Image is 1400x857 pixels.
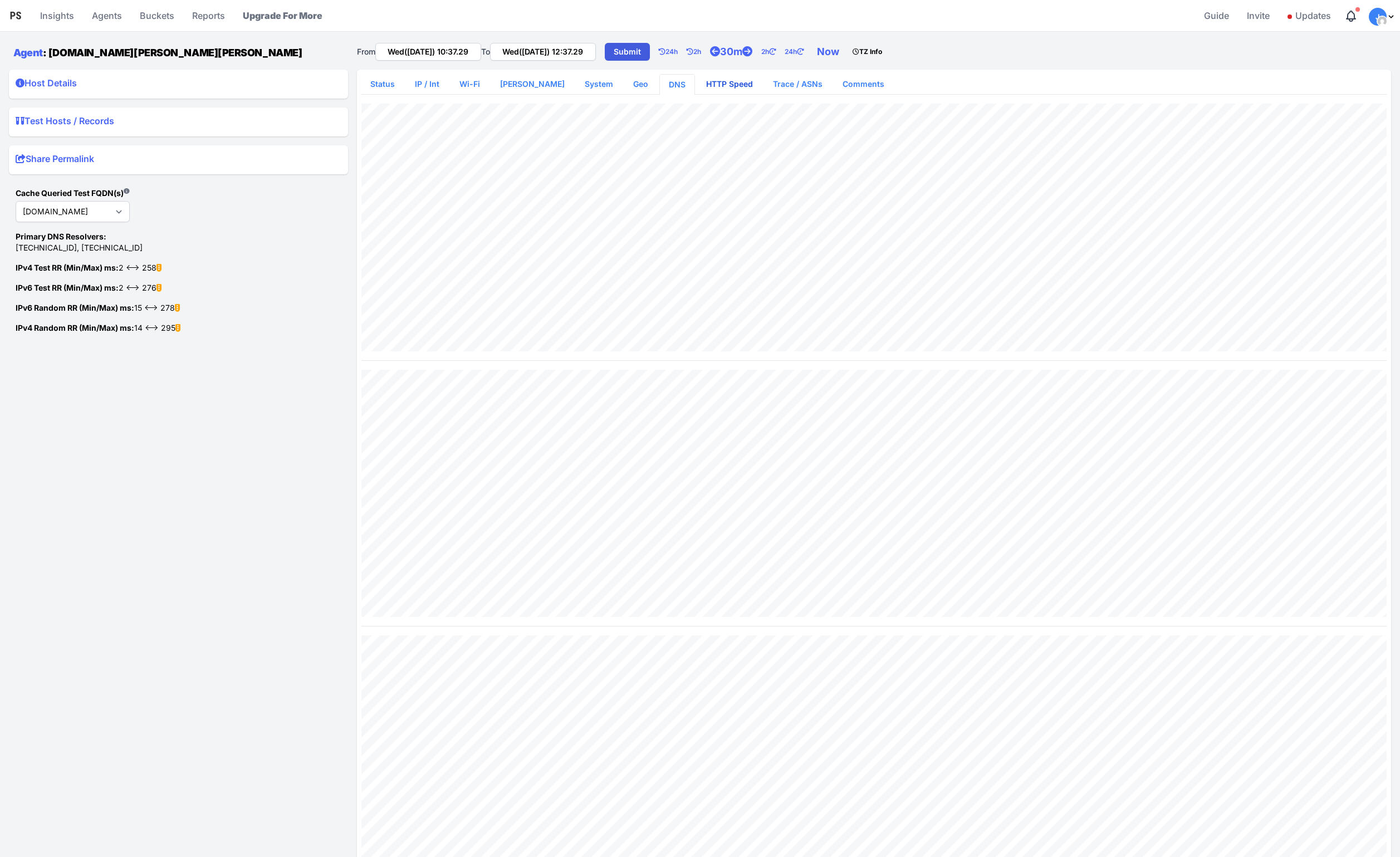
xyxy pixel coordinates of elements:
[16,283,119,292] strong: IPv6 Test RR (Min/Max) ms:
[1283,2,1335,29] a: Updates
[16,283,161,292] span: 2 <--> 276
[812,41,848,63] a: Now
[238,2,327,29] a: Upgrade For More
[16,323,180,332] span: 14 <--> 295
[697,74,762,94] a: HTTP Speed
[660,75,694,95] a: DNS
[87,2,126,29] a: Agents
[576,74,622,94] a: System
[1200,2,1233,29] a: Guide
[1204,4,1229,27] span: Guide
[605,43,650,61] a: Submit
[188,2,229,29] a: Reports
[834,74,893,94] a: Comments
[710,41,761,63] a: 30m
[16,114,341,132] summary: Test Hosts / Records
[1369,8,1396,26] div: Profile Menu
[16,232,106,241] strong: Primary DNS Resolvers:
[451,74,489,94] a: Wi-Fi
[13,47,43,58] a: Agent
[659,41,687,63] a: 24h
[1242,2,1274,29] a: Invite
[16,303,180,312] span: 15 <--> 278
[853,47,882,56] strong: TZ Info
[13,45,309,60] h1: : [DOMAIN_NAME][PERSON_NAME][PERSON_NAME]
[16,188,130,222] strong: Cache Queried Test FQDN(s)
[1288,4,1331,27] span: Updates
[16,263,161,272] span: 2 <--> 258
[135,2,179,29] a: Buckets
[16,263,119,272] strong: IPv4 Test RR (Min/Max) ms:
[764,74,831,94] a: Trace / ASNs
[36,2,79,29] a: Insights
[1375,13,1380,21] span: J
[1344,9,1358,23] div: Notifications
[491,74,574,94] a: [PERSON_NAME]
[16,232,143,252] span: [TECHNICAL_ID], [TECHNICAL_ID]
[406,74,448,94] a: IP / Int
[1378,17,1387,26] img: 9fd817f993bd409143253881c4cddf71.png
[361,74,404,94] a: Status
[16,76,341,94] summary: Host Details
[761,41,785,63] a: 2h
[16,323,134,332] strong: IPv4 Random RR (Min/Max) ms:
[481,46,490,57] label: To
[16,303,134,312] strong: IPv6 Random RR (Min/Max) ms:
[357,46,375,57] label: From
[785,41,812,63] a: 24h
[16,152,341,170] summary: Share Permalink
[624,74,657,94] a: Geo
[687,41,710,63] a: 2h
